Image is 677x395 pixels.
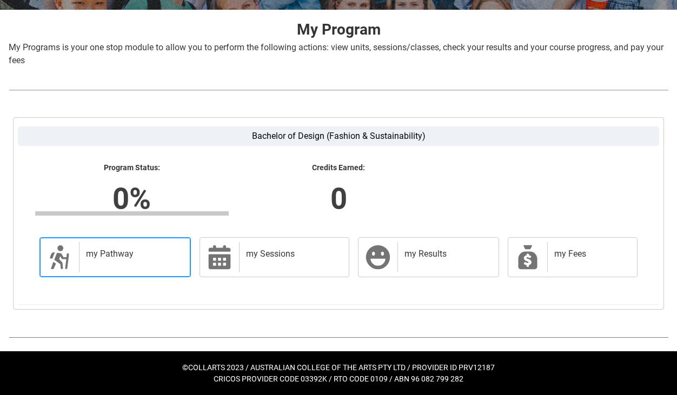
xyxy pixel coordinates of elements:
[47,244,72,270] span: Description of icon when needed
[9,332,668,343] img: REDU_GREY_LINE
[404,249,487,259] h2: my Results
[86,249,180,259] h2: my Pathway
[35,211,229,216] div: Progress Bar
[297,21,381,38] strong: My Program
[35,163,229,173] lightning-formatted-text: Program Status:
[242,163,435,173] lightning-formatted-text: Credits Earned:
[9,84,668,96] img: REDU_GREY_LINE
[200,237,349,277] a: my Sessions
[9,42,663,65] span: My Programs is your one stop module to allow you to perform the following actions: view units, se...
[39,237,191,277] a: my Pathway
[358,237,499,277] a: my Results
[18,126,659,146] label: Bachelor of Design (Fashion & Sustainability)
[174,177,503,221] lightning-formatted-number: 0
[515,244,541,270] span: My Payments
[554,249,626,259] h2: my Fees
[508,237,638,277] a: my Fees
[246,249,338,259] h2: my Sessions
